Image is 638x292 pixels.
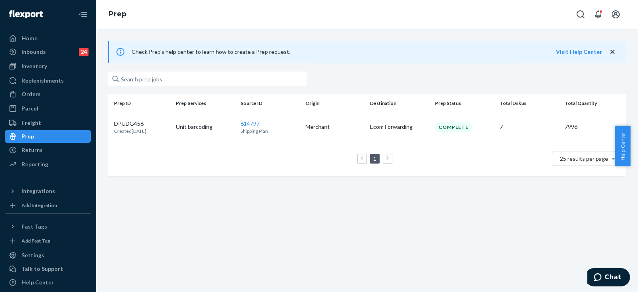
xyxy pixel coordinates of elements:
[590,6,606,22] button: Open notifications
[75,6,91,22] button: Close Navigation
[22,119,41,127] div: Freight
[5,185,91,197] button: Integrations
[5,262,91,275] button: Talk to Support
[108,10,126,18] a: Prep
[22,132,34,140] div: Prep
[5,74,91,87] a: Replenishments
[5,116,91,129] a: Freight
[240,120,260,127] a: 614797
[5,102,91,115] a: Parcel
[240,128,299,134] p: Shipping Plan
[367,94,432,113] th: Destination
[556,48,602,56] button: Visit Help Center
[102,3,133,26] ol: breadcrumbs
[22,251,44,259] div: Settings
[5,236,91,246] a: Add Fast Tag
[114,128,146,134] p: Created [DATE]
[22,202,57,209] div: Add Integration
[608,48,616,56] button: close
[22,62,47,70] div: Inventory
[5,249,91,262] a: Settings
[22,223,47,231] div: Fast Tags
[5,220,91,233] button: Fast Tags
[370,123,429,131] p: Ecom Forwarding
[5,88,91,101] a: Orders
[5,32,91,45] a: Home
[565,123,620,131] p: 7996
[22,265,63,273] div: Talk to Support
[22,237,50,244] div: Add Fast Tag
[5,45,91,58] a: Inbounds24
[176,123,234,131] p: Unit barcoding
[22,34,37,42] div: Home
[573,6,589,22] button: Open Search Box
[79,48,89,56] div: 24
[22,160,48,168] div: Reporting
[9,10,43,18] img: Flexport logo
[108,94,173,113] th: Prep ID
[500,123,558,131] p: 7
[5,60,91,73] a: Inventory
[5,276,91,289] a: Help Center
[114,120,146,128] p: DPUDG456
[496,94,561,113] th: Total Dskus
[22,77,64,85] div: Replenishments
[372,155,378,162] a: Page 1 is your current page
[560,155,608,162] span: 25 results per page
[615,126,630,166] button: Help Center
[435,122,472,132] div: Complete
[305,123,364,131] p: Merchant
[108,71,307,87] input: Search prep jobs
[22,48,46,56] div: Inbounds
[22,146,43,154] div: Returns
[5,130,91,143] a: Prep
[5,158,91,171] a: Reporting
[5,201,91,210] a: Add Integration
[22,278,54,286] div: Help Center
[302,94,367,113] th: Origin
[587,268,630,288] iframe: Opens a widget where you can chat to one of our agents
[608,6,624,22] button: Open account menu
[432,94,497,113] th: Prep Status
[22,187,55,195] div: Integrations
[561,94,626,113] th: Total Quantity
[22,90,41,98] div: Orders
[173,94,238,113] th: Prep Services
[5,144,91,156] a: Returns
[22,105,38,112] div: Parcel
[237,94,302,113] th: Source ID
[132,48,290,55] span: Check Prep's help center to learn how to create a Prep request.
